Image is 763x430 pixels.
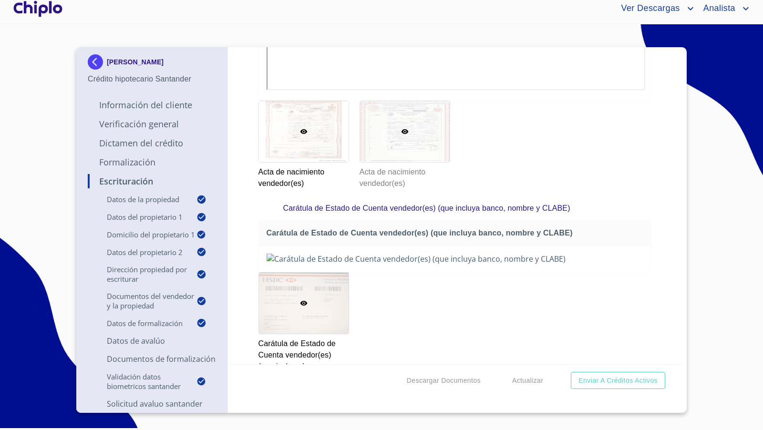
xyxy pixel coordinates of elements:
[258,163,348,189] p: Acta de nacimiento vendedor(es)
[696,1,752,16] button: account of current user
[88,230,196,239] p: Domicilio del Propietario 1
[88,99,216,111] p: Información del Cliente
[88,73,216,85] p: Crédito hipotecario Santander
[267,254,644,264] img: Carátula de Estado de Cuenta vendedor(es) (que incluya banco, nombre y CLABE)
[88,175,216,187] p: Escrituración
[578,375,658,387] span: Enviar a Créditos Activos
[614,1,696,16] button: account of current user
[88,195,196,204] p: Datos de la propiedad
[88,354,216,364] p: Documentos de Formalización
[88,212,196,222] p: Datos del propietario 1
[571,372,665,389] button: Enviar a Créditos Activos
[407,375,481,387] span: Descargar Documentos
[360,163,449,189] p: Acta de nacimiento vendedor(es)
[88,247,196,257] p: Datos del propietario 2
[267,228,648,238] span: Carátula de Estado de Cuenta vendedor(es) (que incluya banco, nombre y CLABE)
[88,399,216,409] p: Solicitud Avaluo Santander
[88,318,196,328] p: Datos de Formalización
[512,375,543,387] span: Actualizar
[258,334,348,384] p: Carátula de Estado de Cuenta vendedor(es) (que incluya banco, nombre y CLABE)
[88,54,216,73] div: [PERSON_NAME]
[403,372,485,389] button: Descargar Documentos
[508,372,547,389] button: Actualizar
[696,1,740,16] span: Analista
[88,336,216,346] p: Datos de Avalúo
[283,203,627,214] p: Carátula de Estado de Cuenta vendedor(es) (que incluya banco, nombre y CLABE)
[88,156,216,168] p: Formalización
[88,265,196,284] p: Dirección Propiedad por Escriturar
[614,1,684,16] span: Ver Descargas
[88,54,107,70] img: Docupass spot blue
[88,291,196,310] p: Documentos del vendedor y la propiedad
[88,137,216,149] p: Dictamen del Crédito
[88,118,216,130] p: Verificación General
[88,372,196,391] p: Validación Datos Biometricos Santander
[107,58,164,66] p: [PERSON_NAME]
